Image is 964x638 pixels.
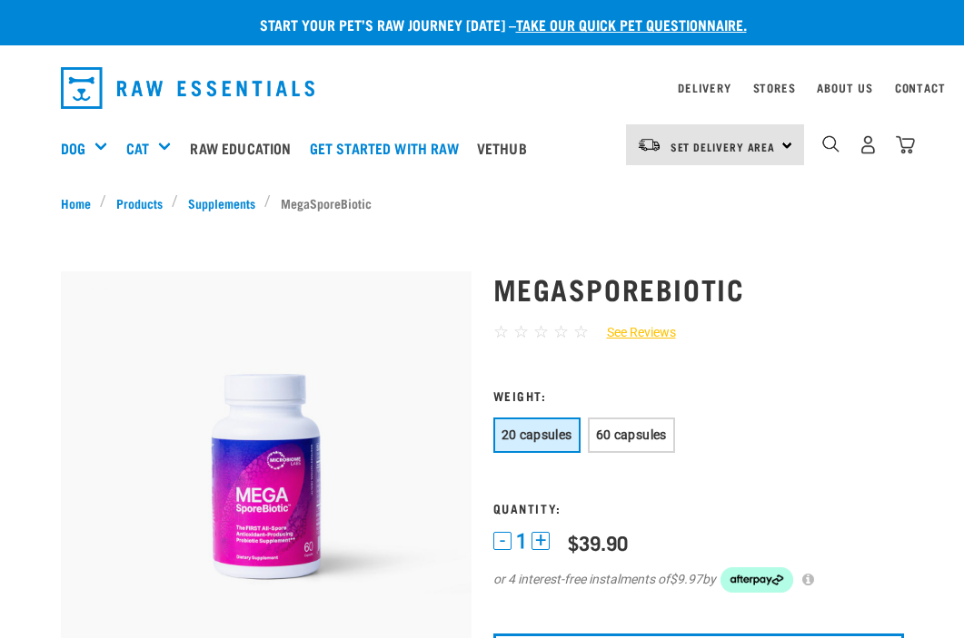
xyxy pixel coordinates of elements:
span: ☆ [533,321,549,342]
img: Afterpay [721,567,793,593]
h1: MegaSporeBiotic [493,272,904,305]
span: ☆ [513,321,529,342]
span: 20 capsules [502,427,572,442]
nav: dropdown navigation [46,60,919,116]
button: - [493,532,512,550]
a: Get started with Raw [305,112,472,184]
img: user.png [859,135,878,154]
div: $39.90 [568,531,628,554]
img: Raw Essentials Logo [61,67,315,109]
span: ☆ [573,321,589,342]
nav: breadcrumbs [61,193,904,212]
a: Dog [61,137,85,159]
a: Raw Education [185,112,304,184]
img: home-icon@2x.png [896,135,915,154]
span: ☆ [553,321,569,342]
a: take our quick pet questionnaire. [516,20,747,28]
span: ☆ [493,321,509,342]
div: or 4 interest-free instalments of by [493,567,904,593]
a: Home [61,193,101,212]
h3: Weight: [493,388,904,402]
button: 20 capsules [493,417,581,453]
button: 60 capsules [588,417,675,453]
h3: Quantity: [493,501,904,515]
span: $9.97 [670,570,702,589]
button: + [532,532,550,550]
span: 1 [516,532,527,551]
a: About Us [817,84,872,91]
a: Supplements [178,193,264,212]
a: See Reviews [589,323,676,342]
img: van-moving.png [637,137,661,153]
a: Delivery [678,84,730,91]
span: Set Delivery Area [671,143,776,150]
a: Products [106,193,172,212]
img: home-icon-1@2x.png [822,135,840,152]
a: Contact [895,84,946,91]
span: 60 capsules [596,427,667,442]
a: Vethub [472,112,541,184]
a: Stores [753,84,796,91]
a: Cat [126,137,149,159]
